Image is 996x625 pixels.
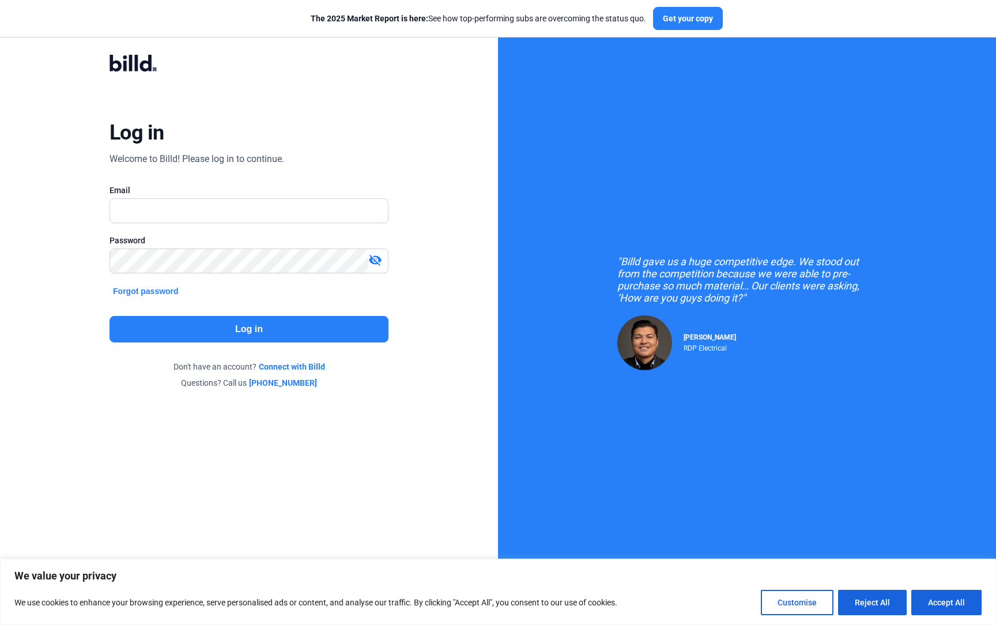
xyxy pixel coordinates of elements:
[110,152,284,166] div: Welcome to Billd! Please log in to continue.
[110,377,388,389] div: Questions? Call us
[110,316,388,342] button: Log in
[368,253,382,267] mat-icon: visibility_off
[761,590,833,615] button: Customise
[684,333,736,341] span: [PERSON_NAME]
[110,120,164,145] div: Log in
[911,590,982,615] button: Accept All
[684,341,736,352] div: RDP Electrical
[249,377,317,389] a: [PHONE_NUMBER]
[617,315,672,370] img: Raul Pacheco
[14,569,982,583] p: We value your privacy
[653,7,723,30] button: Get your copy
[110,285,182,298] button: Forgot password
[110,235,388,246] div: Password
[838,590,907,615] button: Reject All
[617,255,877,304] div: "Billd gave us a huge competitive edge. We stood out from the competition because we were able to...
[311,13,646,24] div: See how top-performing subs are overcoming the status quo.
[311,14,428,23] span: The 2025 Market Report is here:
[110,185,388,196] div: Email
[110,361,388,372] div: Don't have an account?
[259,361,325,372] a: Connect with Billd
[14,596,617,609] p: We use cookies to enhance your browsing experience, serve personalised ads or content, and analys...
